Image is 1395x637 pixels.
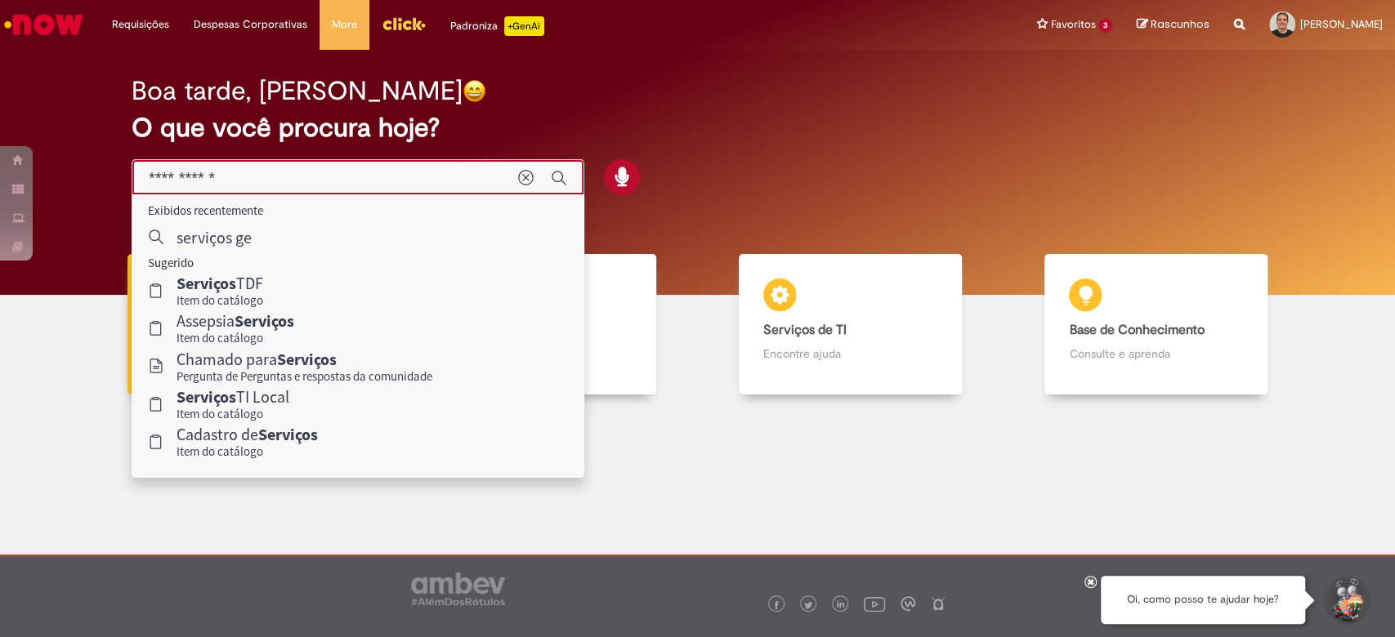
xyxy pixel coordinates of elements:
a: Rascunhos [1137,17,1209,33]
b: Base de Conhecimento [1069,322,1204,338]
span: Despesas Corporativas [194,16,307,33]
span: More [332,16,357,33]
span: Requisições [112,16,169,33]
img: logo_footer_workplace.png [901,596,915,611]
span: Rascunhos [1151,16,1209,32]
span: [PERSON_NAME] [1300,17,1383,31]
img: logo_footer_naosei.png [931,596,946,611]
img: logo_footer_ambev_rotulo_gray.png [411,572,505,605]
a: Base de Conhecimento Consulte e aprenda [1004,254,1309,395]
img: click_logo_yellow_360x200.png [382,11,426,36]
span: 3 [1098,19,1112,33]
p: Encontre ajuda [763,345,937,362]
a: Tirar dúvidas Tirar dúvidas com Lupi Assist e Gen Ai [86,254,391,395]
img: logo_footer_twitter.png [804,601,812,609]
p: +GenAi [504,16,544,36]
img: logo_footer_linkedin.png [837,600,845,610]
b: Serviços de TI [763,322,847,338]
h2: Boa tarde, [PERSON_NAME] [132,77,463,105]
p: Consulte e aprenda [1069,345,1243,362]
a: Serviços de TI Encontre ajuda [698,254,1004,395]
img: logo_footer_youtube.png [864,593,885,614]
button: Iniciar Conversa de Suporte [1321,576,1370,625]
img: ServiceNow [2,8,86,41]
h2: O que você procura hoje? [132,114,1263,142]
img: logo_footer_facebook.png [772,601,780,609]
span: Favoritos [1050,16,1095,33]
div: Oi, como posso te ajudar hoje? [1101,576,1305,624]
div: Padroniza [450,16,544,36]
img: happy-face.png [463,79,486,103]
